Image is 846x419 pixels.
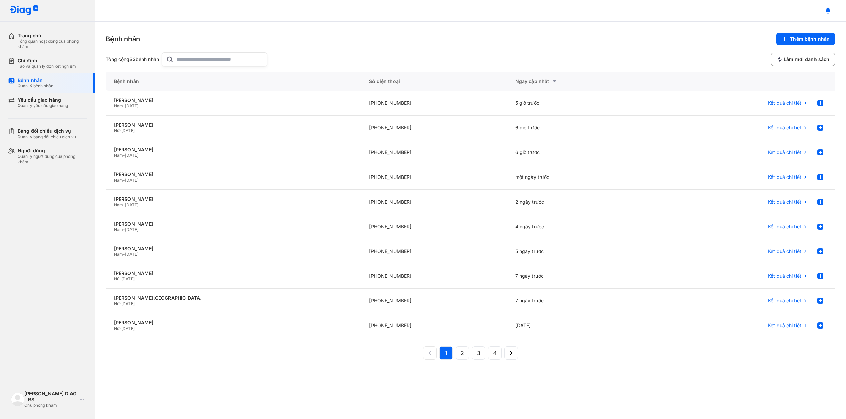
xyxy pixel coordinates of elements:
span: - [119,326,121,331]
span: Nam [114,153,123,158]
div: Ngày cập nhật [515,77,645,85]
span: Kết quả chi tiết [768,100,801,106]
div: [PHONE_NUMBER] [361,165,507,190]
div: [PERSON_NAME] [114,196,353,202]
div: [PHONE_NUMBER] [361,140,507,165]
div: [PHONE_NUMBER] [361,239,507,264]
div: [PERSON_NAME] [114,221,353,227]
button: 2 [456,346,469,360]
button: 3 [472,346,485,360]
span: - [123,202,125,207]
div: 7 ngày trước [507,289,653,313]
span: Nữ [114,276,119,281]
span: - [123,227,125,232]
div: 4 ngày trước [507,214,653,239]
div: [PERSON_NAME] [114,97,353,103]
span: 4 [493,349,497,357]
div: 6 giờ trước [507,140,653,165]
div: Quản lý bệnh nhân [18,83,53,89]
span: Nam [114,202,123,207]
div: [PHONE_NUMBER] [361,116,507,140]
div: Bệnh nhân [18,77,53,83]
span: [DATE] [121,326,135,331]
div: [PERSON_NAME] [114,270,353,276]
span: 2 [461,349,464,357]
span: - [119,301,121,306]
img: logo [11,393,24,406]
span: Nữ [114,301,119,306]
span: [DATE] [121,301,135,306]
div: Quản lý bảng đối chiếu dịch vụ [18,134,76,140]
div: 7 ngày trước [507,264,653,289]
div: Chủ phòng khám [24,403,77,408]
div: [PHONE_NUMBER] [361,214,507,239]
div: Trang chủ [18,33,87,39]
span: - [123,103,125,108]
span: Nữ [114,326,119,331]
span: Kết quả chi tiết [768,174,801,180]
span: Thêm bệnh nhân [790,36,830,42]
img: logo [9,5,39,16]
button: Làm mới danh sách [771,53,835,66]
span: 33 [129,56,136,62]
span: [DATE] [125,153,138,158]
span: Kết quả chi tiết [768,224,801,230]
div: [PERSON_NAME] [114,171,353,177]
div: [DATE] [507,313,653,338]
span: Kết quả chi tiết [768,248,801,254]
span: Nam [114,227,123,232]
span: Nam [114,252,123,257]
span: 1 [445,349,447,357]
span: [DATE] [121,276,135,281]
span: Kết quả chi tiết [768,273,801,279]
div: Chỉ định [18,58,76,64]
div: [PHONE_NUMBER] [361,264,507,289]
button: Thêm bệnh nhân [776,33,835,45]
span: 3 [477,349,480,357]
span: [DATE] [125,252,138,257]
span: [DATE] [125,202,138,207]
div: [PHONE_NUMBER] [361,91,507,116]
span: - [119,276,121,281]
span: Nam [114,103,123,108]
span: Nữ [114,128,119,133]
span: - [123,177,125,183]
span: Kết quả chi tiết [768,298,801,304]
div: một ngày trước [507,165,653,190]
div: [PHONE_NUMBER] [361,289,507,313]
div: Bệnh nhân [106,72,361,91]
span: Kết quả chi tiết [768,149,801,155]
div: Quản lý người dùng của phòng khám [18,154,87,165]
div: [PERSON_NAME] [114,147,353,153]
div: Bảng đối chiếu dịch vụ [18,128,76,134]
span: Làm mới danh sách [784,56,829,62]
span: [DATE] [121,128,135,133]
div: [PHONE_NUMBER] [361,190,507,214]
div: 6 giờ trước [507,116,653,140]
span: [DATE] [125,103,138,108]
span: Nam [114,177,123,183]
div: [PERSON_NAME] [114,122,353,128]
div: [PHONE_NUMBER] [361,313,507,338]
button: 1 [439,346,453,360]
span: - [123,252,125,257]
div: Tổng cộng bệnh nhân [106,56,159,62]
div: [PERSON_NAME] DIAG - BS [24,391,77,403]
button: 4 [488,346,502,360]
div: 2 ngày trước [507,190,653,214]
span: Kết quả chi tiết [768,322,801,329]
div: [PERSON_NAME][GEOGRAPHIC_DATA] [114,295,353,301]
span: [DATE] [125,227,138,232]
div: Số điện thoại [361,72,507,91]
div: 5 giờ trước [507,91,653,116]
div: Tạo và quản lý đơn xét nghiệm [18,64,76,69]
span: - [119,128,121,133]
div: Yêu cầu giao hàng [18,97,68,103]
div: Quản lý yêu cầu giao hàng [18,103,68,108]
span: Kết quả chi tiết [768,199,801,205]
div: Bệnh nhân [106,34,140,44]
div: [PERSON_NAME] [114,320,353,326]
div: 5 ngày trước [507,239,653,264]
span: - [123,153,125,158]
div: [PERSON_NAME] [114,246,353,252]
